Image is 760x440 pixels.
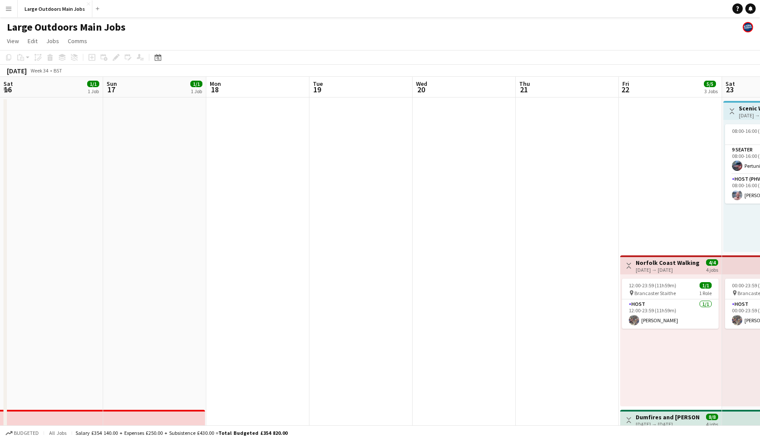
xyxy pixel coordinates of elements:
span: 20 [415,85,427,94]
div: BST [54,67,62,74]
span: Sat [725,80,735,88]
button: Budgeted [4,428,40,438]
span: Sat [3,80,13,88]
span: 22 [621,85,629,94]
span: Mon [210,80,221,88]
span: 12:00-23:59 (11h59m) [629,282,676,289]
div: 4 jobs [706,420,718,427]
a: Jobs [43,35,63,47]
span: Sun [107,80,117,88]
span: Jobs [46,37,59,45]
app-user-avatar: Large Outdoors Office [743,22,753,32]
div: 4 jobs [706,266,718,273]
div: 1 Job [88,88,99,94]
span: 5/5 [704,81,716,87]
span: Wed [416,80,427,88]
span: Tue [313,80,323,88]
a: Comms [64,35,91,47]
span: 23 [724,85,735,94]
button: Large Outdoors Main Jobs [18,0,92,17]
div: 3 Jobs [704,88,718,94]
span: Edit [28,37,38,45]
span: Comms [68,37,87,45]
span: Thu [519,80,530,88]
span: 1/1 [190,81,202,87]
div: [DATE] [7,66,27,75]
h3: Dumfires and [PERSON_NAME] Scenic [636,413,700,421]
h3: Norfolk Coast Walking Weekend (3 nights) [636,259,700,267]
span: Total Budgeted £354 820.00 [218,430,287,436]
span: 21 [518,85,530,94]
span: 1/1 [700,282,712,289]
h1: Large Outdoors Main Jobs [7,21,126,34]
span: Brancaster Staithe [634,290,676,296]
div: [DATE] → [DATE] [636,421,700,427]
span: 1/1 [87,81,99,87]
span: Budgeted [14,430,39,436]
div: 1 Job [191,88,202,94]
span: View [7,37,19,45]
span: 8/8 [706,414,718,420]
span: 19 [312,85,323,94]
a: Edit [24,35,41,47]
span: 16 [2,85,13,94]
app-job-card: 12:00-23:59 (11h59m)1/1 Brancaster Staithe1 RoleHost1/112:00-23:59 (11h59m)[PERSON_NAME] [622,279,719,329]
span: All jobs [47,430,68,436]
div: Salary £354 140.00 + Expenses £250.00 + Subsistence £430.00 = [76,430,287,436]
span: 17 [105,85,117,94]
span: Week 34 [28,67,50,74]
span: 18 [208,85,221,94]
span: 4/4 [706,259,718,266]
div: [DATE] → [DATE] [636,267,700,273]
a: View [3,35,22,47]
span: Fri [622,80,629,88]
app-card-role: Host1/112:00-23:59 (11h59m)[PERSON_NAME] [622,299,719,329]
span: 1 Role [699,290,712,296]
